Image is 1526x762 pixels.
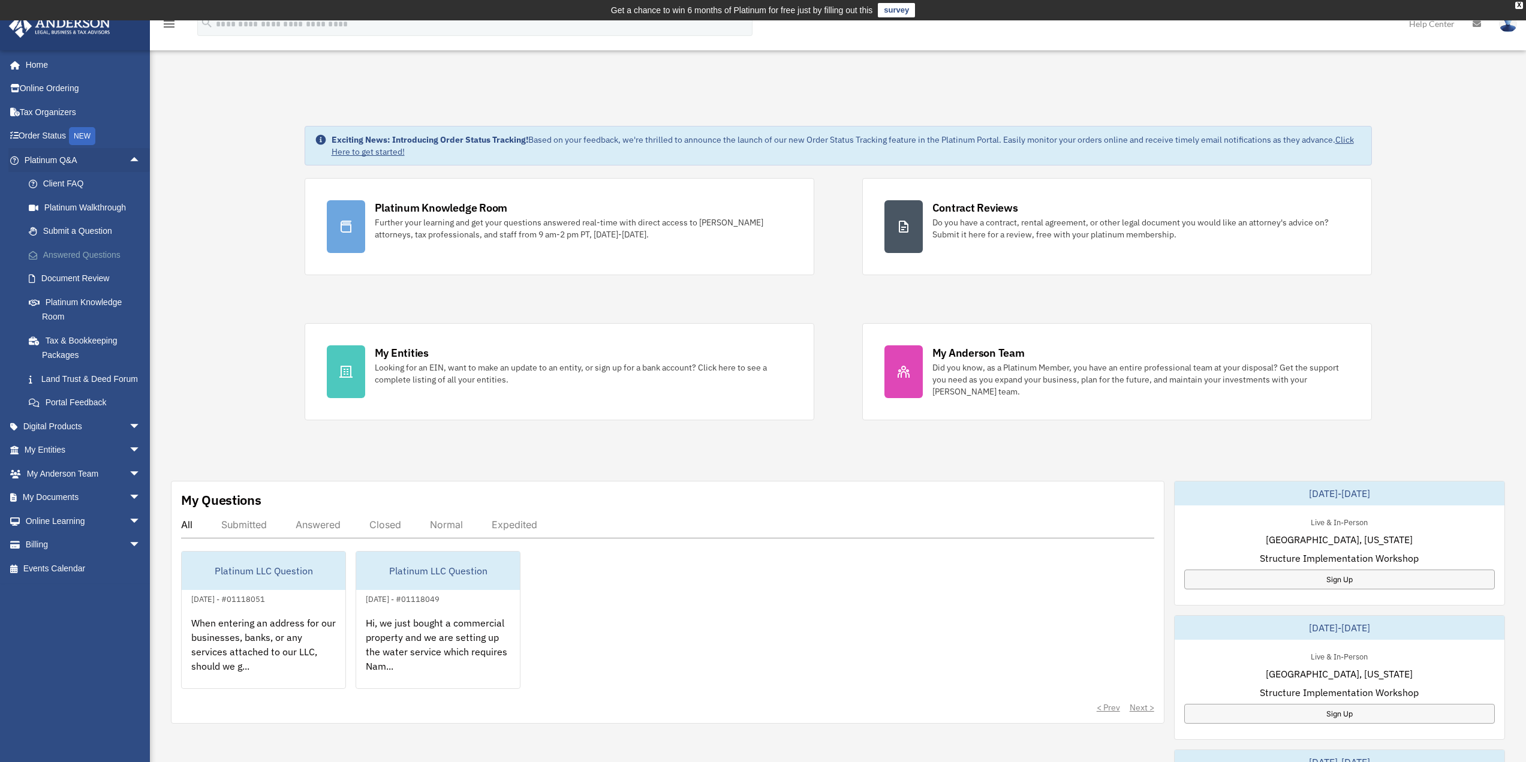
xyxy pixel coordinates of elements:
span: arrow_drop_down [129,533,153,558]
i: menu [162,17,176,31]
a: My Entities Looking for an EIN, want to make an update to an entity, or sign up for a bank accoun... [305,323,814,420]
a: My Entitiesarrow_drop_down [8,438,159,462]
a: Client FAQ [17,172,159,196]
div: Normal [430,519,463,531]
span: arrow_drop_down [129,462,153,486]
a: Platinum LLC Question[DATE] - #01118049Hi, we just bought a commercial property and we are settin... [356,551,520,689]
div: My Anderson Team [932,345,1025,360]
span: arrow_drop_down [129,509,153,534]
span: [GEOGRAPHIC_DATA], [US_STATE] [1266,667,1413,681]
a: Answered Questions [17,243,159,267]
a: Digital Productsarrow_drop_down [8,414,159,438]
div: close [1515,2,1523,9]
span: arrow_drop_up [129,148,153,173]
div: Platinum LLC Question [356,552,520,590]
span: arrow_drop_down [129,414,153,439]
a: Platinum Knowledge Room [17,290,159,329]
a: Contract Reviews Do you have a contract, rental agreement, or other legal document you would like... [862,178,1372,275]
a: Land Trust & Deed Forum [17,367,159,391]
a: Online Ordering [8,77,159,101]
strong: Exciting News: Introducing Order Status Tracking! [332,134,528,145]
div: My Questions [181,491,261,509]
a: Platinum LLC Question[DATE] - #01118051When entering an address for our businesses, banks, or any... [181,551,346,689]
a: Tax & Bookkeeping Packages [17,329,159,367]
div: Hi, we just bought a commercial property and we are setting up the water service which requires N... [356,606,520,700]
span: arrow_drop_down [129,438,153,463]
div: Live & In-Person [1301,649,1377,662]
a: Submit a Question [17,219,159,243]
a: Events Calendar [8,556,159,580]
i: search [200,16,213,29]
div: Closed [369,519,401,531]
a: survey [878,3,915,17]
div: My Entities [375,345,429,360]
a: Online Learningarrow_drop_down [8,509,159,533]
div: [DATE]-[DATE] [1175,616,1504,640]
a: Billingarrow_drop_down [8,533,159,557]
a: My Documentsarrow_drop_down [8,486,159,510]
div: Do you have a contract, rental agreement, or other legal document you would like an attorney's ad... [932,216,1350,240]
a: Tax Organizers [8,100,159,124]
a: Click Here to get started! [332,134,1354,157]
a: Order StatusNEW [8,124,159,149]
a: Sign Up [1184,704,1495,724]
a: menu [162,21,176,31]
img: User Pic [1499,15,1517,32]
div: Answered [296,519,341,531]
div: Get a chance to win 6 months of Platinum for free just by filling out this [611,3,873,17]
div: NEW [69,127,95,145]
div: Expedited [492,519,537,531]
div: Further your learning and get your questions answered real-time with direct access to [PERSON_NAM... [375,216,792,240]
a: Platinum Knowledge Room Further your learning and get your questions answered real-time with dire... [305,178,814,275]
div: Based on your feedback, we're thrilled to announce the launch of our new Order Status Tracking fe... [332,134,1362,158]
span: Structure Implementation Workshop [1260,551,1419,565]
div: Did you know, as a Platinum Member, you have an entire professional team at your disposal? Get th... [932,362,1350,397]
div: [DATE] - #01118051 [182,592,275,604]
div: Platinum LLC Question [182,552,345,590]
div: [DATE] - #01118049 [356,592,449,604]
a: Portal Feedback [17,391,159,415]
a: Document Review [17,267,159,291]
div: Contract Reviews [932,200,1018,215]
a: My Anderson Teamarrow_drop_down [8,462,159,486]
a: Platinum Walkthrough [17,195,159,219]
a: Platinum Q&Aarrow_drop_up [8,148,159,172]
img: Anderson Advisors Platinum Portal [5,14,114,38]
a: Home [8,53,153,77]
div: Looking for an EIN, want to make an update to an entity, or sign up for a bank account? Click her... [375,362,792,385]
div: Submitted [221,519,267,531]
span: Structure Implementation Workshop [1260,685,1419,700]
div: [DATE]-[DATE] [1175,481,1504,505]
div: When entering an address for our businesses, banks, or any services attached to our LLC, should w... [182,606,345,700]
a: My Anderson Team Did you know, as a Platinum Member, you have an entire professional team at your... [862,323,1372,420]
div: All [181,519,192,531]
span: [GEOGRAPHIC_DATA], [US_STATE] [1266,532,1413,547]
span: arrow_drop_down [129,486,153,510]
a: Sign Up [1184,570,1495,589]
div: Live & In-Person [1301,515,1377,528]
div: Platinum Knowledge Room [375,200,508,215]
